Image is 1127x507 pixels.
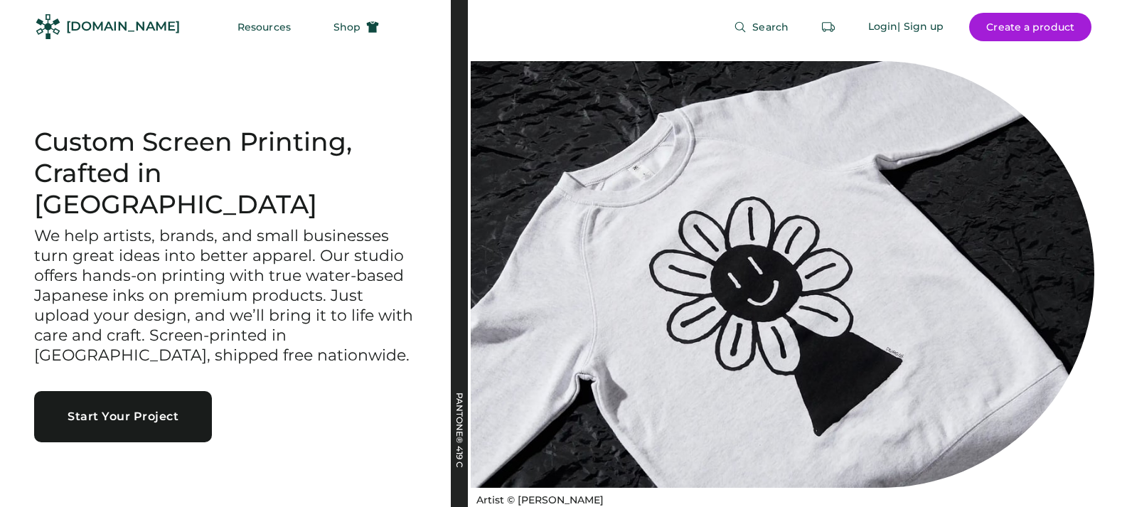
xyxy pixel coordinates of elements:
[868,20,898,34] div: Login
[897,20,944,34] div: | Sign up
[34,391,212,442] button: Start Your Project
[34,226,417,365] h3: We help artists, brands, and small businesses turn great ideas into better apparel. Our studio of...
[333,22,360,32] span: Shop
[752,22,789,32] span: Search
[316,13,396,41] button: Shop
[34,127,417,220] h1: Custom Screen Printing, Crafted in [GEOGRAPHIC_DATA]
[1059,443,1121,504] iframe: Front Chat
[969,13,1091,41] button: Create a product
[814,13,843,41] button: Retrieve an order
[220,13,308,41] button: Resources
[66,18,180,36] div: [DOMAIN_NAME]
[717,13,806,41] button: Search
[36,14,60,39] img: Rendered Logo - Screens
